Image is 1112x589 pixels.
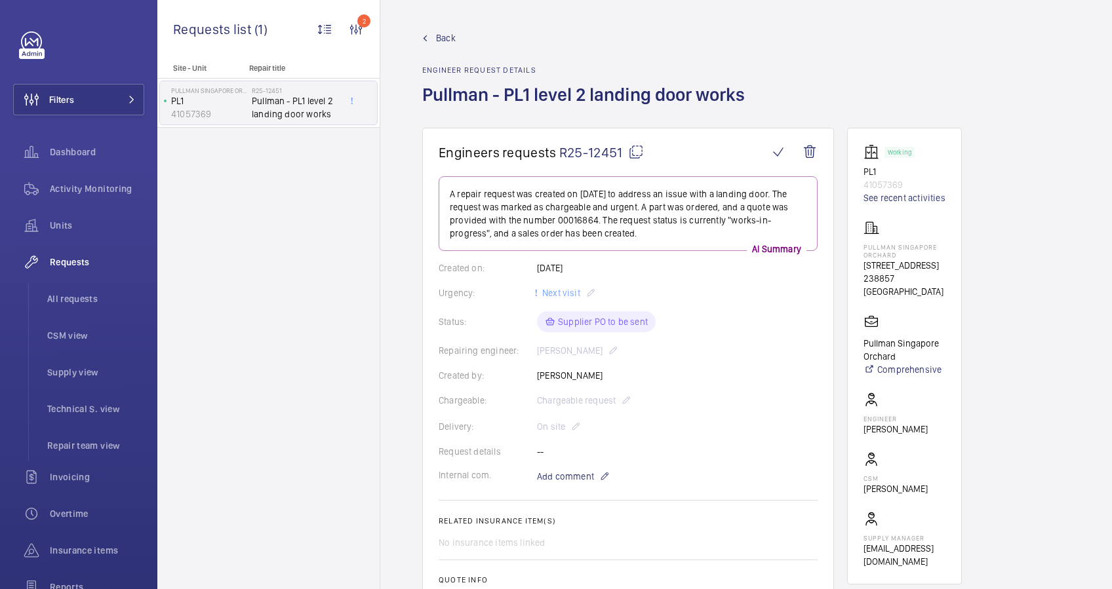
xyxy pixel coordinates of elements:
[537,470,594,483] span: Add comment
[50,145,144,159] span: Dashboard
[13,84,144,115] button: Filters
[171,107,247,121] p: 41057369
[47,329,144,342] span: CSM view
[47,292,144,305] span: All requests
[864,423,928,436] p: [PERSON_NAME]
[49,93,74,106] span: Filters
[171,94,247,107] p: PL1
[439,575,818,584] h2: Quote info
[157,64,244,73] p: Site - Unit
[864,474,928,482] p: CSM
[50,507,144,520] span: Overtime
[47,402,144,415] span: Technical S. view
[50,544,144,557] span: Insurance items
[252,94,338,121] span: Pullman - PL1 level 2 landing door works
[249,64,336,73] p: Repair title
[252,86,338,94] h2: R25-12451
[864,415,928,423] p: Engineer
[864,363,945,376] a: Comprehensive
[50,219,144,232] span: Units
[422,83,753,128] h1: Pullman - PL1 level 2 landing door works
[864,542,945,568] p: [EMAIL_ADDRESS][DOMAIN_NAME]
[864,144,884,160] img: elevator.svg
[50,256,144,269] span: Requests
[864,243,945,259] p: Pullman Singapore Orchard
[864,259,945,272] p: [STREET_ADDRESS]
[171,86,247,94] p: Pullman Singapore Orchard
[888,150,911,155] p: Working
[47,439,144,452] span: Repair team view
[864,165,945,178] p: PL1
[439,516,818,525] h2: Related insurance item(s)
[559,144,644,161] span: R25-12451
[747,242,806,256] p: AI Summary
[47,366,144,379] span: Supply view
[422,66,753,75] h2: Engineer request details
[173,21,254,37] span: Requests list
[864,482,928,495] p: [PERSON_NAME]
[436,31,456,45] span: Back
[450,187,806,240] p: A repair request was created on [DATE] to address an issue with a landing door. The request was m...
[864,534,945,542] p: Supply manager
[864,272,945,298] p: 238857 [GEOGRAPHIC_DATA]
[864,191,945,204] a: See recent activities
[50,182,144,195] span: Activity Monitoring
[864,178,945,191] p: 41057369
[50,470,144,484] span: Invoicing
[864,337,945,363] p: Pullman Singapore Orchard
[439,144,557,161] span: Engineers requests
